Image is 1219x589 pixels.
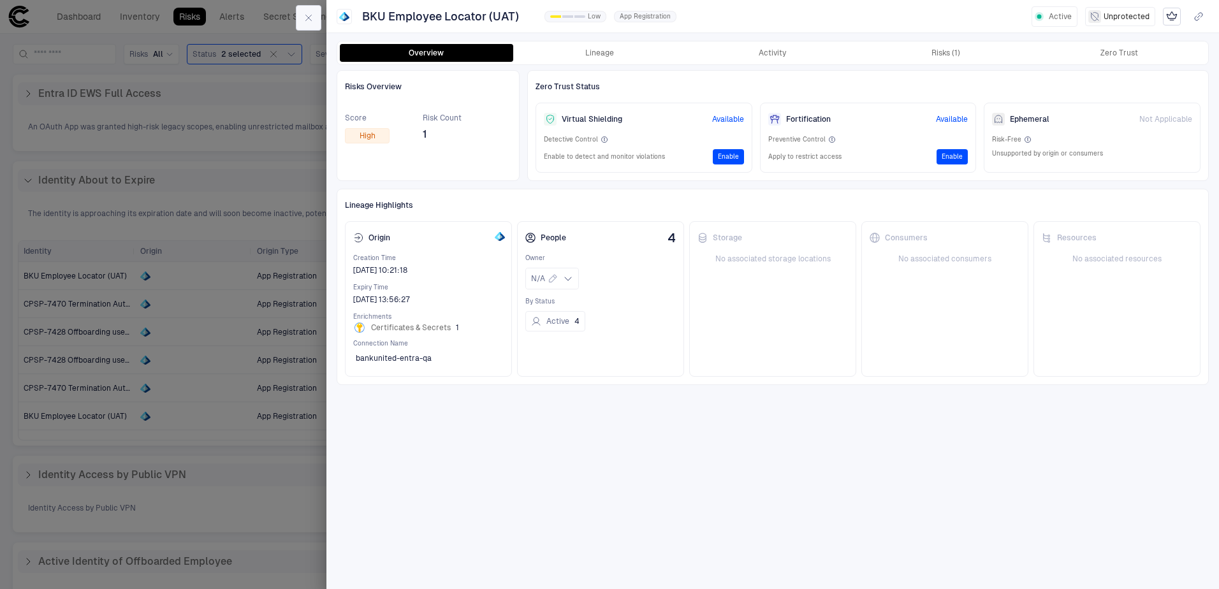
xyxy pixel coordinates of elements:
[525,233,566,243] div: People
[536,78,1201,95] div: Zero Trust Status
[513,44,687,62] button: Lineage
[371,323,451,333] span: Certificates & Secrets
[525,297,676,306] span: By Status
[937,149,968,164] button: Enable
[588,12,601,21] span: Low
[992,135,1021,144] span: Risk-Free
[574,15,585,18] div: 2
[562,15,573,18] div: 1
[456,323,459,333] span: 1
[550,15,561,18] div: 0
[936,114,968,124] span: Available
[870,254,1020,264] span: No associated consumers
[697,233,742,243] div: Storage
[1042,254,1192,264] span: No associated resources
[870,233,928,243] div: Consumers
[345,113,390,123] span: Score
[544,152,665,161] span: Enable to detect and monitor violations
[531,273,545,284] span: N/A
[525,254,676,263] span: Owner
[360,131,376,141] span: High
[562,114,622,124] span: Virtual Shielding
[353,339,504,348] span: Connection Name
[345,78,511,95] div: Risks Overview
[712,114,744,124] span: Available
[713,149,744,164] button: Enable
[340,44,513,62] button: Overview
[1010,114,1049,124] span: Ephemeral
[360,6,537,27] button: BKU Employee Locator (UAT)
[620,12,671,21] span: App Registration
[1049,11,1072,22] span: Active
[1139,114,1192,124] span: Not Applicable
[353,233,390,243] div: Origin
[423,113,462,123] span: Risk Count
[353,294,410,305] div: 9/21/2025 17:56:27 (GMT+00:00 UTC)
[353,312,504,321] span: Enrichments
[931,48,960,58] div: Risks (1)
[992,149,1103,158] span: Unsupported by origin or consumers
[1100,48,1138,58] div: Zero Trust
[697,254,848,264] span: No associated storage locations
[356,353,432,363] span: bankunited-entra-qa
[353,265,407,275] span: [DATE] 10:21:18
[1042,233,1097,243] div: Resources
[525,311,585,331] button: Active4
[668,231,676,245] span: 4
[345,197,1201,214] div: Lineage Highlights
[544,135,598,144] span: Detective Control
[353,283,504,292] span: Expiry Time
[353,294,410,305] span: [DATE] 13:56:27
[768,135,826,144] span: Preventive Control
[686,44,859,62] button: Activity
[362,9,519,24] span: BKU Employee Locator (UAT)
[1163,8,1181,25] div: Mark as Crown Jewel
[339,11,349,22] div: Entra ID
[353,265,407,275] div: 3/18/2025 14:21:18 (GMT+00:00 UTC)
[493,231,504,242] div: Entra ID
[353,254,504,263] span: Creation Time
[574,316,580,326] span: 4
[768,152,842,161] span: Apply to restrict access
[1104,11,1150,22] span: Unprotected
[353,348,449,368] button: bankunited-entra-qa
[423,128,462,141] span: 1
[786,114,831,124] span: Fortification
